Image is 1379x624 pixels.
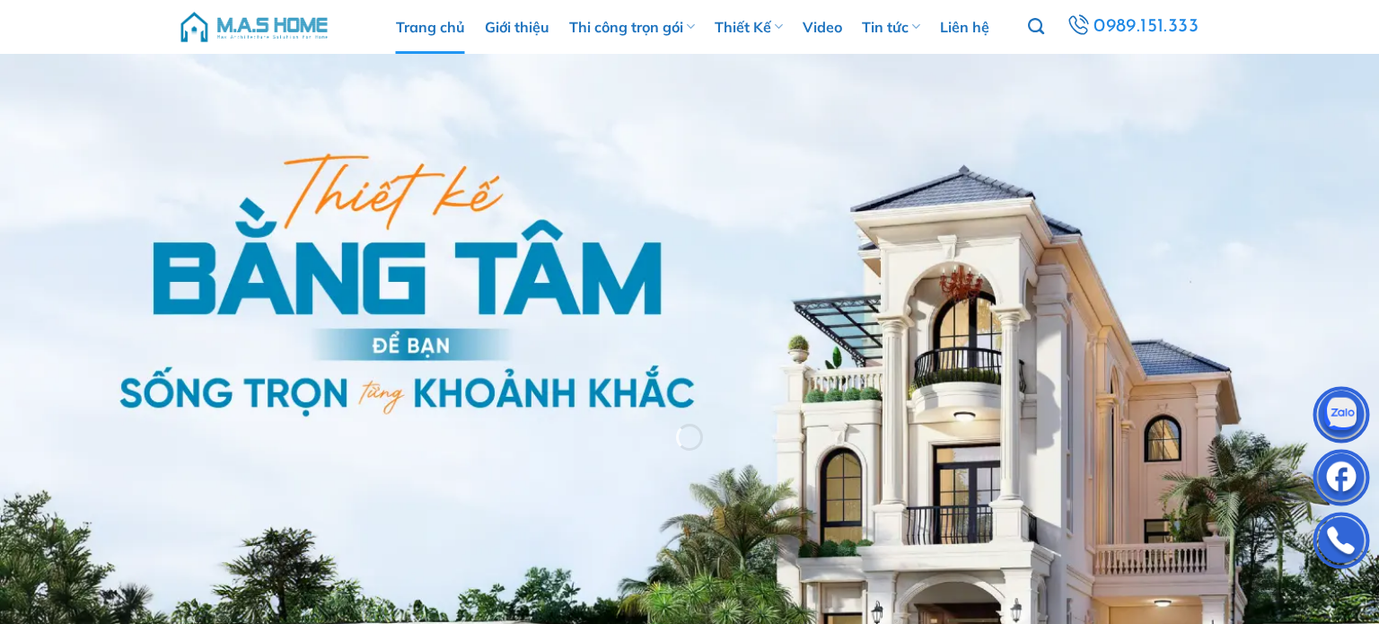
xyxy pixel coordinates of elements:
img: Phone [1314,516,1368,570]
img: Facebook [1314,453,1368,507]
a: Tìm kiếm [1028,8,1044,46]
img: Zalo [1314,391,1368,444]
span: 0989.151.333 [1094,12,1199,42]
a: 0989.151.333 [1064,11,1202,43]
